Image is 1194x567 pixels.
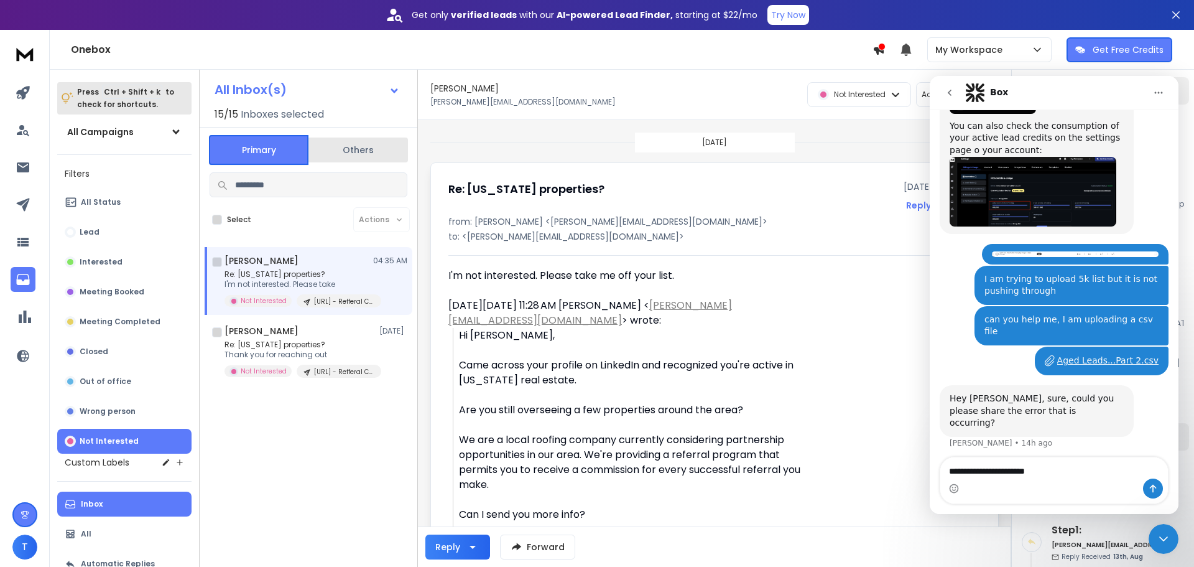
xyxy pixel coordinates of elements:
[57,339,192,364] button: Closed
[459,358,812,388] div: Came across your profile on LinkedIn and recognized you're active in [US_STATE] real estate.
[834,90,886,100] p: Not Interested
[80,317,160,327] p: Meeting Completed
[205,77,410,102] button: All Inbox(s)
[57,522,192,546] button: All
[241,107,324,122] h3: Inboxes selected
[435,541,460,553] div: Reply
[557,9,673,21] strong: AI-powered Lead Finder,
[209,135,308,165] button: Primary
[922,90,947,100] p: Add to
[448,215,981,228] p: from: [PERSON_NAME] <[PERSON_NAME][EMAIL_ADDRESS][DOMAIN_NAME]>
[227,215,251,225] label: Select
[224,279,374,289] p: I'm not interested. Please take
[57,165,192,182] h3: Filters
[448,298,732,327] a: [PERSON_NAME][EMAIL_ADDRESS][DOMAIN_NAME]
[930,76,1178,514] iframe: To enrich screen reader interactions, please activate Accessibility in Grammarly extension settings
[57,119,192,144] button: All Campaigns
[702,138,727,148] p: [DATE]
[1067,37,1172,62] button: Get Free Credits
[80,257,123,267] p: Interested
[459,328,812,343] div: Hi [PERSON_NAME],
[425,535,490,560] button: Reply
[80,347,108,357] p: Closed
[80,287,144,297] p: Meeting Booked
[412,9,757,21] p: Get only with our starting at $22/mo
[430,97,616,107] p: [PERSON_NAME][EMAIL_ADDRESS][DOMAIN_NAME]
[224,269,374,279] p: Re: [US_STATE] properties?
[1052,540,1160,550] h6: [PERSON_NAME][EMAIL_ADDRESS][DOMAIN_NAME]
[1149,524,1178,554] iframe: To enrich screen reader interactions, please activate Accessibility in Grammarly extension settings
[67,126,134,138] h1: All Campaigns
[57,279,192,304] button: Meeting Booked
[1062,552,1143,561] p: Reply Received
[448,230,981,243] p: to: <[PERSON_NAME][EMAIL_ADDRESS][DOMAIN_NAME]>
[459,507,812,522] div: Can I send you more info?
[771,9,805,21] p: Try Now
[12,535,37,560] button: T
[906,199,931,212] button: Reply
[224,325,298,337] h1: [PERSON_NAME]
[314,367,374,377] p: [URL] - Refferal Campaign [US_STATE] - Real Estate Brokers
[215,107,238,122] span: 15 / 15
[459,403,812,418] div: Are you still overseeing a few properties around the area?
[373,256,407,266] p: 04:35 AM
[459,433,812,492] div: We are a local roofing company currently considering partnership opportunities in our area. We're...
[80,377,131,387] p: Out of office
[935,44,1007,56] p: My Workspace
[57,190,192,215] button: All Status
[314,297,374,306] p: [URL] - Refferal Campaign [US_STATE] - Real Estate Brokers
[57,309,192,334] button: Meeting Completed
[430,82,499,95] h1: [PERSON_NAME]
[57,369,192,394] button: Out of office
[448,268,812,283] div: I'm not interested. Please take me off your list.
[102,85,162,99] span: Ctrl + Shift + k
[81,529,91,539] p: All
[71,42,872,57] h1: Onebox
[77,86,174,111] p: Press to check for shortcuts.
[451,9,517,21] strong: verified leads
[224,255,298,267] h1: [PERSON_NAME]
[1052,523,1160,538] h6: Step 1 :
[57,492,192,517] button: Inbox
[448,180,604,198] h1: Re: [US_STATE] properties?
[57,250,192,274] button: Interested
[448,298,812,328] div: [DATE][DATE] 11:28 AM [PERSON_NAME] < > wrote:
[241,367,287,376] p: Not Interested
[57,429,192,454] button: Not Interested
[80,227,99,237] p: Lead
[65,456,129,469] h3: Custom Labels
[767,5,809,25] button: Try Now
[80,406,136,416] p: Wrong person
[1113,552,1143,561] span: 13th, Aug
[224,350,374,360] p: Thank you for reaching out
[80,436,139,446] p: Not Interested
[81,197,121,207] p: All Status
[215,83,287,96] h1: All Inbox(s)
[57,220,192,245] button: Lead
[500,535,575,560] button: Forward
